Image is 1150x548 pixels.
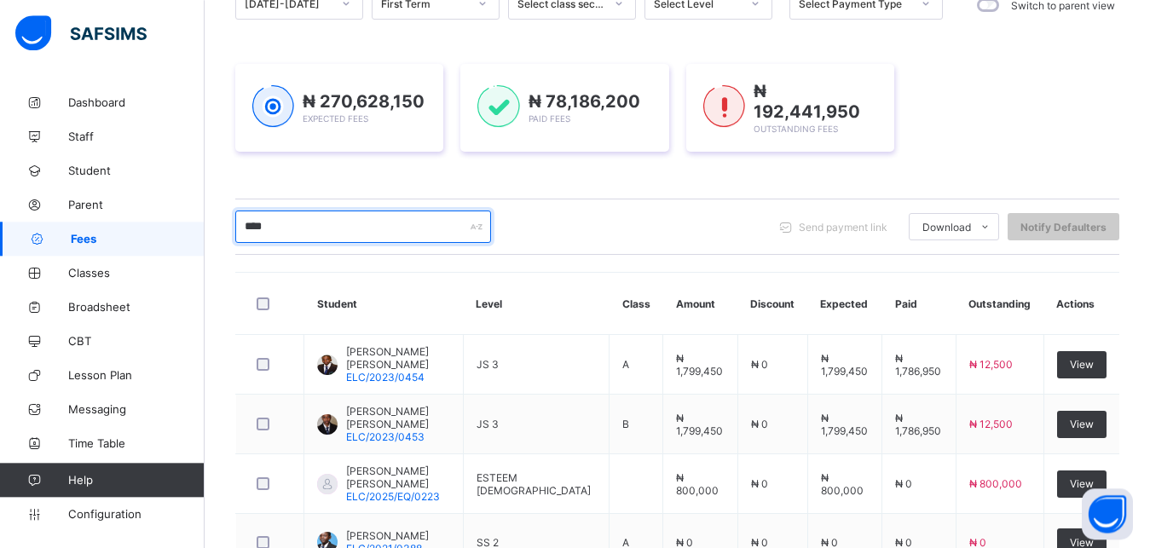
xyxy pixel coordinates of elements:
[346,345,450,371] span: [PERSON_NAME] [PERSON_NAME]
[751,358,768,371] span: ₦ 0
[303,91,425,112] span: ₦ 270,628,150
[663,273,738,335] th: Amount
[1043,273,1119,335] th: Actions
[477,85,519,128] img: paid-1.3eb1404cbcb1d3b736510a26bbfa3ccb.svg
[751,418,768,430] span: ₦ 0
[956,273,1043,335] th: Outstanding
[754,124,838,134] span: Outstanding Fees
[68,266,205,280] span: Classes
[303,113,368,124] span: Expected Fees
[346,529,429,542] span: [PERSON_NAME]
[821,412,868,437] span: ₦ 1,799,450
[346,464,450,490] span: [PERSON_NAME] [PERSON_NAME]
[346,371,425,384] span: ELC/2023/0454
[68,164,205,177] span: Student
[922,221,971,234] span: Download
[622,358,629,371] span: A
[68,300,205,314] span: Broadsheet
[799,221,887,234] span: Send payment link
[969,358,1013,371] span: ₦ 12,500
[821,471,864,497] span: ₦ 800,000
[529,113,570,124] span: Paid Fees
[751,477,768,490] span: ₦ 0
[676,352,723,378] span: ₦ 1,799,450
[68,402,205,416] span: Messaging
[15,15,147,51] img: safsims
[1070,418,1094,430] span: View
[703,85,745,128] img: outstanding-1.146d663e52f09953f639664a84e30106.svg
[754,81,860,122] span: ₦ 192,441,950
[346,490,440,503] span: ELC/2025/EQ/0223
[882,273,956,335] th: Paid
[676,471,719,497] span: ₦ 800,000
[895,352,941,378] span: ₦ 1,786,950
[477,358,499,371] span: JS 3
[610,273,663,335] th: Class
[895,477,912,490] span: ₦ 0
[1070,358,1094,371] span: View
[477,418,499,430] span: JS 3
[969,477,1022,490] span: ₦ 800,000
[252,85,294,128] img: expected-1.03dd87d44185fb6c27cc9b2570c10499.svg
[821,352,868,378] span: ₦ 1,799,450
[1020,221,1107,234] span: Notify Defaulters
[346,405,450,430] span: [PERSON_NAME] [PERSON_NAME]
[969,418,1013,430] span: ₦ 12,500
[807,273,882,335] th: Expected
[676,412,723,437] span: ₦ 1,799,450
[304,273,464,335] th: Student
[737,273,807,335] th: Discount
[622,418,629,430] span: B
[477,471,591,497] span: ESTEEM [DEMOGRAPHIC_DATA]
[1070,477,1094,490] span: View
[71,232,205,245] span: Fees
[346,430,425,443] span: ELC/2023/0453
[68,198,205,211] span: Parent
[463,273,610,335] th: Level
[68,473,204,487] span: Help
[68,507,204,521] span: Configuration
[68,130,205,143] span: Staff
[895,412,941,437] span: ₦ 1,786,950
[68,436,205,450] span: Time Table
[1082,488,1133,539] button: Open asap
[68,368,205,382] span: Lesson Plan
[68,95,205,109] span: Dashboard
[529,91,640,112] span: ₦ 78,186,200
[68,334,205,348] span: CBT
